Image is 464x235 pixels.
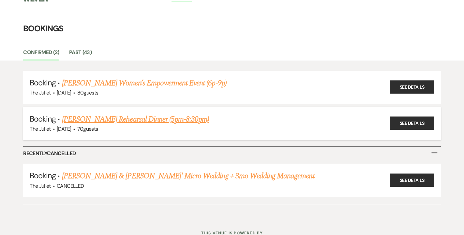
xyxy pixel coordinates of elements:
span: – [431,145,438,160]
span: The Juliet [30,89,51,96]
a: [PERSON_NAME] Rehearsal Dinner (5pm-8:30pm) [62,113,209,125]
span: The Juliet [30,183,51,189]
a: [PERSON_NAME] & [PERSON_NAME]' Micro Wedding + 3mo Wedding Management [62,170,315,182]
span: Booking [30,114,56,124]
a: Confirmed (2) [23,48,59,61]
a: Past (43) [69,48,92,61]
a: See Details [390,81,434,94]
a: See Details [390,117,434,130]
span: 80 guests [77,89,98,96]
span: Cancelled [57,183,84,189]
span: Booking [30,170,56,181]
span: The Juliet [30,125,51,132]
a: [PERSON_NAME] Women’s Empowerment Event (6p-9p) [62,77,227,89]
span: [DATE] [57,125,71,132]
span: 70 guests [77,125,98,132]
span: Booking [30,78,56,88]
span: [DATE] [57,89,71,96]
h6: Recently Cancelled [23,147,441,160]
a: See Details [390,173,434,187]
